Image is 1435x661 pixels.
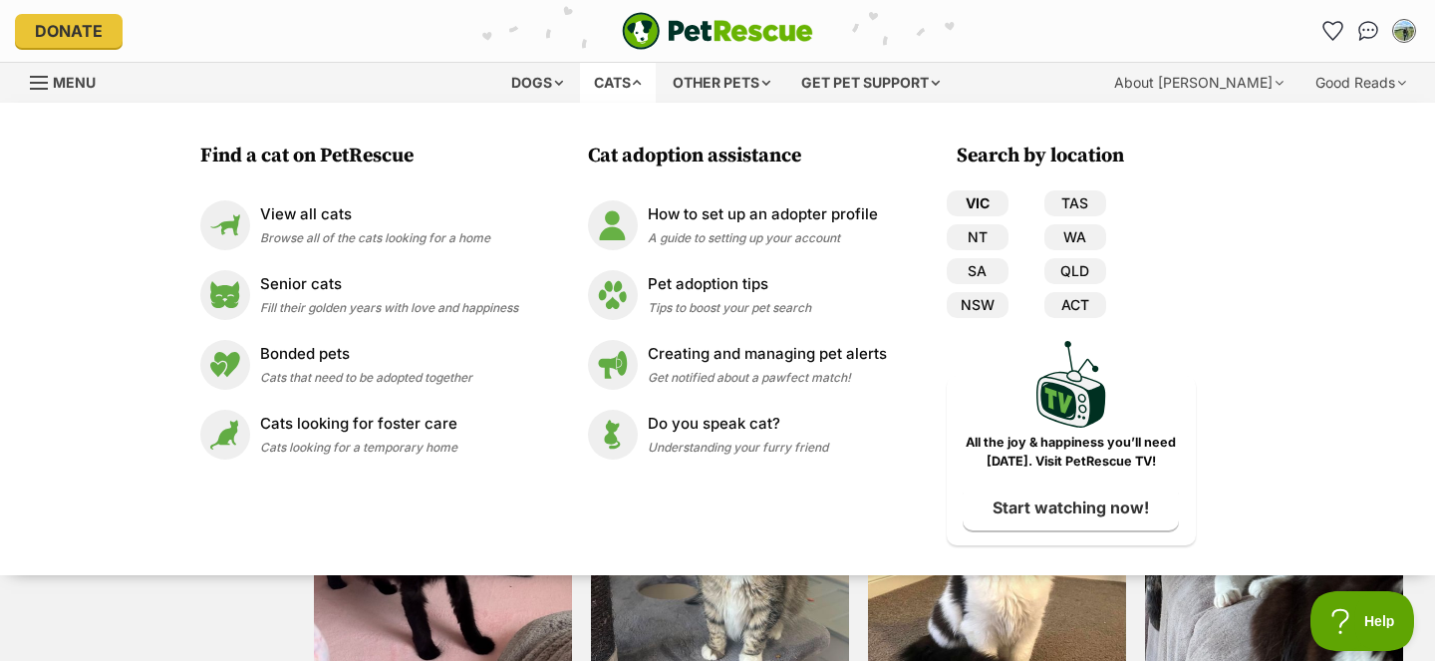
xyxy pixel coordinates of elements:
a: NT [947,224,1008,250]
p: All the joy & happiness you’ll need [DATE]. Visit PetRescue TV! [962,434,1181,472]
a: Pet adoption tips Pet adoption tips Tips to boost your pet search [588,270,887,320]
span: Fill their golden years with love and happiness [260,300,518,315]
div: Get pet support [787,63,954,103]
a: ACT [1044,292,1106,318]
p: Senior cats [260,273,518,296]
ul: Account quick links [1316,15,1420,47]
a: SA [947,258,1008,284]
img: Cats looking for foster care [200,410,250,460]
p: Creating and managing pet alerts [648,343,887,366]
a: NSW [947,292,1008,318]
p: Do you speak cat? [648,413,828,436]
p: Cats looking for foster care [260,413,457,436]
span: Understanding your furry friend [648,440,828,455]
iframe: Help Scout Beacon - Open [1310,591,1415,651]
img: Senior cats [200,270,250,320]
a: Start watching now! [963,485,1179,530]
div: Other pets [659,63,784,103]
a: Menu [30,63,110,99]
a: VIC [947,190,1008,216]
a: Bonded pets Bonded pets Cats that need to be adopted together [200,340,518,390]
span: A guide to setting up your account [648,230,840,245]
a: Do you speak cat? Do you speak cat? Understanding your furry friend [588,410,887,460]
img: Pet adoption tips [588,270,638,320]
span: Browse all of the cats looking for a home [260,230,490,245]
img: chat-41dd97257d64d25036548639549fe6c8038ab92f7586957e7f3b1b290dea8141.svg [1358,21,1379,41]
img: How to set up an adopter profile [588,200,638,250]
h3: Cat adoption assistance [588,143,897,170]
span: Cats that need to be adopted together [260,370,472,385]
p: How to set up an adopter profile [648,203,878,226]
img: Bonded pets [200,340,250,390]
p: Bonded pets [260,343,472,366]
h3: Search by location [957,143,1196,170]
a: PetRescue [622,12,813,50]
a: QLD [1044,258,1106,284]
a: Creating and managing pet alerts Creating and managing pet alerts Get notified about a pawfect ma... [588,340,887,390]
span: Cats looking for a temporary home [260,440,457,455]
a: Favourites [1316,15,1348,47]
a: Senior cats Senior cats Fill their golden years with love and happiness [200,270,518,320]
div: Dogs [497,63,577,103]
a: Conversations [1352,15,1384,47]
span: Tips to boost your pet search [648,300,811,315]
img: PetRescue TV logo [1036,341,1106,428]
button: My account [1388,15,1420,47]
a: Donate [15,14,123,48]
img: May Pham profile pic [1394,21,1414,41]
a: WA [1044,224,1106,250]
a: How to set up an adopter profile How to set up an adopter profile A guide to setting up your account [588,200,887,250]
p: View all cats [260,203,490,226]
span: Get notified about a pawfect match! [648,370,851,385]
p: Pet adoption tips [648,273,811,296]
a: Cats looking for foster care Cats looking for foster care Cats looking for a temporary home [200,410,518,460]
img: logo-e224e6f780fb5917bec1dbf3a21bbac754714ae5b6737aabdf751b685950b380.svg [622,12,813,50]
span: Menu [53,74,96,91]
h3: Find a cat on PetRescue [200,143,528,170]
img: Creating and managing pet alerts [588,340,638,390]
a: View all cats View all cats Browse all of the cats looking for a home [200,200,518,250]
img: Do you speak cat? [588,410,638,460]
div: Cats [580,63,656,103]
div: About [PERSON_NAME] [1100,63,1297,103]
img: View all cats [200,200,250,250]
div: Good Reads [1301,63,1420,103]
a: TAS [1044,190,1106,216]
